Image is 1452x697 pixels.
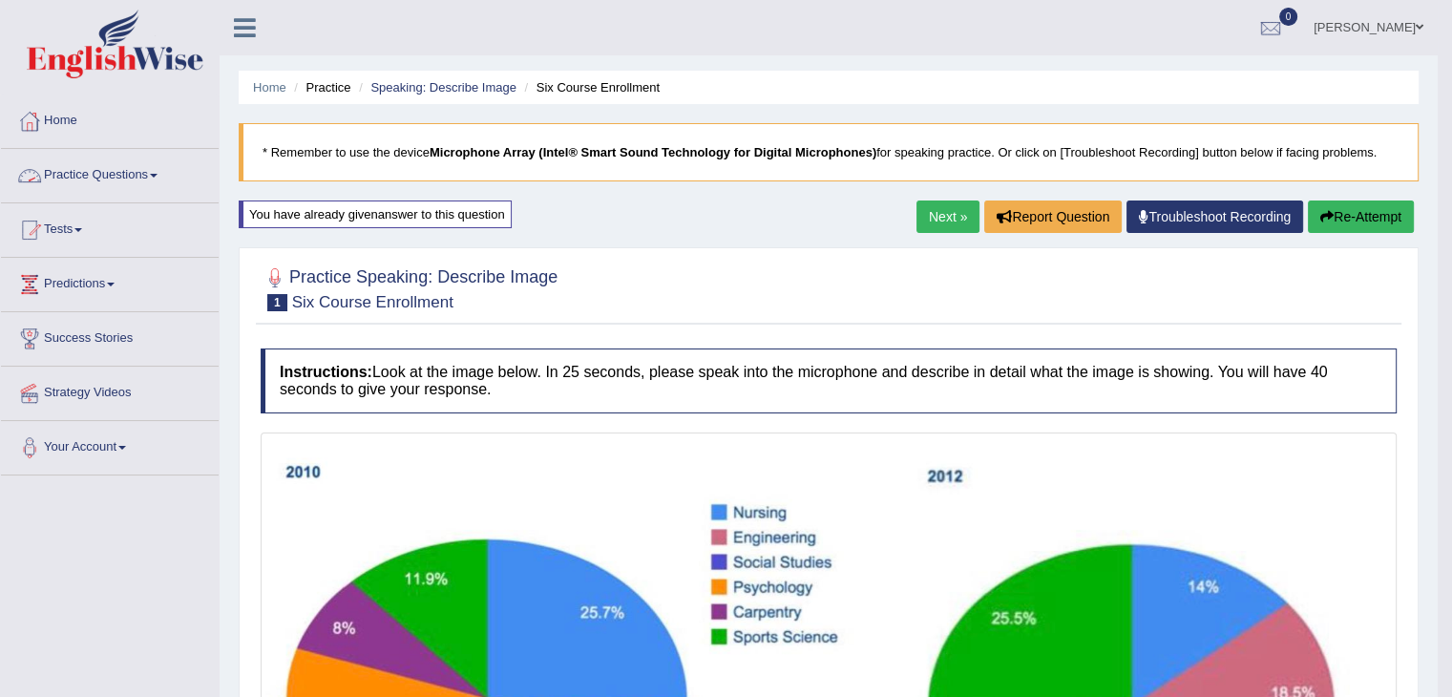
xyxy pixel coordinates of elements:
small: Six Course Enrollment [292,293,453,311]
a: Next » [916,201,979,233]
a: Home [253,80,286,95]
a: Predictions [1,258,219,306]
button: Report Question [984,201,1122,233]
a: Troubleshoot Recording [1126,201,1303,233]
a: Speaking: Describe Image [370,80,516,95]
li: Six Course Enrollment [519,78,660,96]
a: Tests [1,203,219,251]
a: Success Stories [1,312,219,360]
a: Strategy Videos [1,367,219,414]
h2: Practice Speaking: Describe Image [261,264,558,311]
li: Practice [289,78,350,96]
a: Home [1,95,219,142]
a: Practice Questions [1,149,219,197]
a: Your Account [1,421,219,469]
span: 1 [267,294,287,311]
div: You have already given answer to this question [239,201,512,228]
span: 0 [1279,8,1298,26]
button: Re-Attempt [1308,201,1414,233]
b: Microphone Array (Intel® Smart Sound Technology for Digital Microphones) [430,145,876,159]
b: Instructions: [280,364,372,380]
blockquote: * Remember to use the device for speaking practice. Or click on [Troubleshoot Recording] button b... [239,123,1419,181]
h4: Look at the image below. In 25 seconds, please speak into the microphone and describe in detail w... [261,348,1397,412]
